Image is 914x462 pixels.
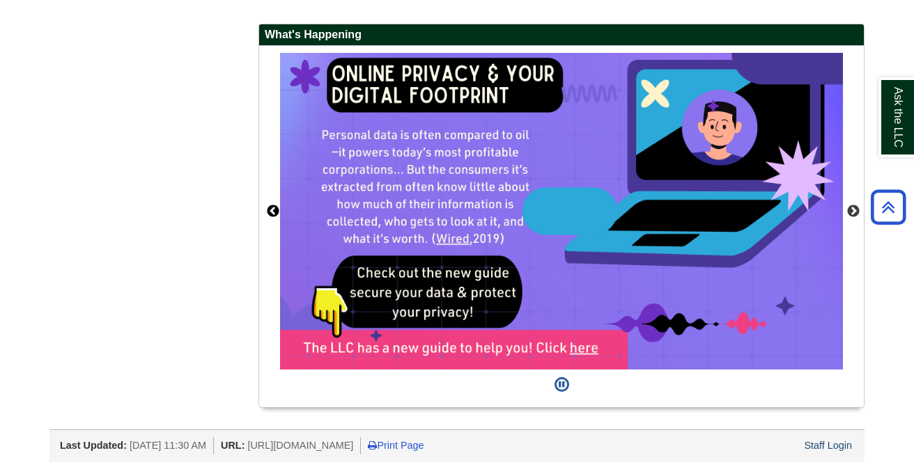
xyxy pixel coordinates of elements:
span: [URL][DOMAIN_NAME] [247,440,353,451]
button: Next [846,205,860,218]
h2: What's Happening [259,24,864,46]
a: Back to Top [866,198,911,216]
span: [DATE] 11:30 AM [130,440,206,451]
i: Print Page [368,440,377,450]
a: Print Page [368,440,424,451]
span: Last Updated: [60,440,127,451]
button: Pause [550,369,573,400]
a: Staff Login [804,440,852,451]
button: Previous [266,205,280,218]
span: URL: [221,440,245,451]
div: This box contains rotating images [280,53,843,369]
